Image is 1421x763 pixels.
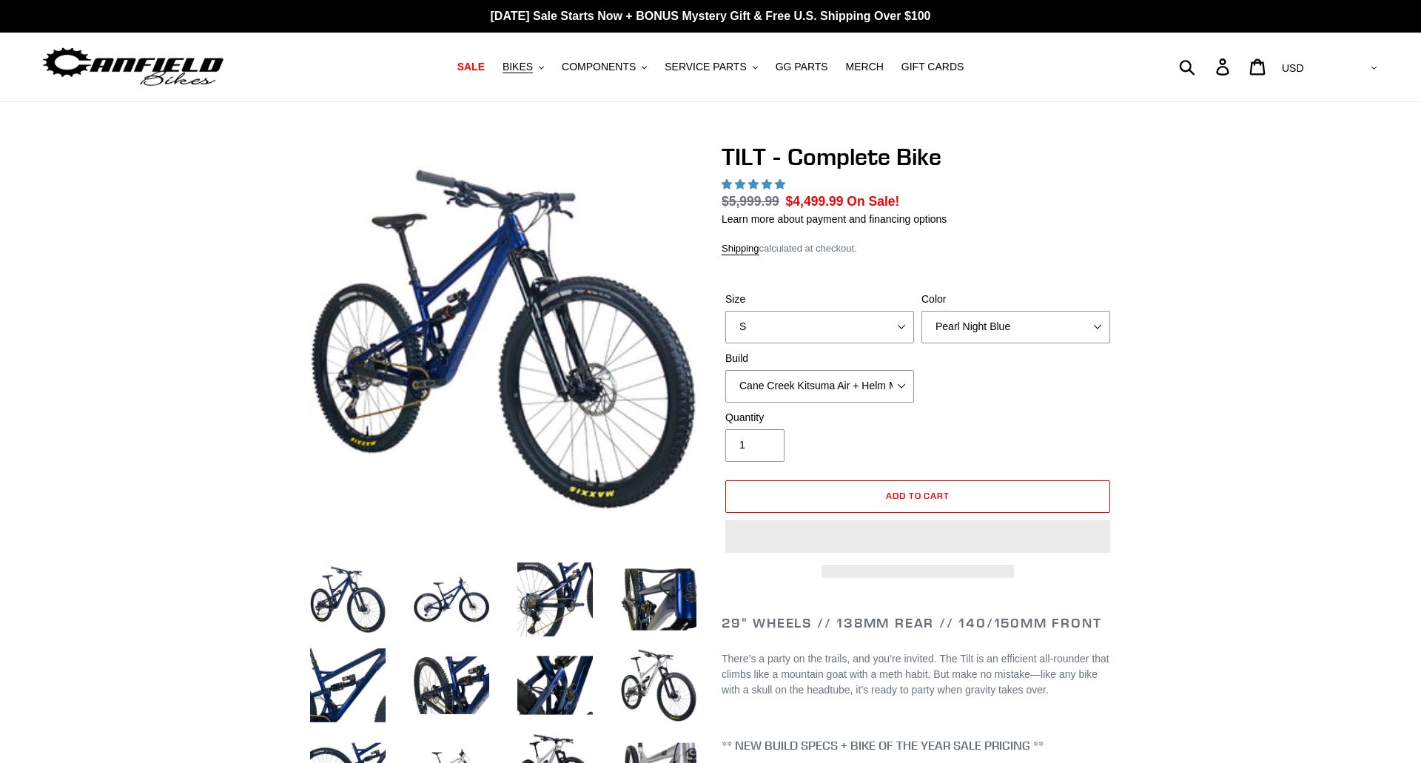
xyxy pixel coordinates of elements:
img: Load image into Gallery viewer, TILT - Complete Bike [307,645,389,726]
button: Add to cart [725,480,1110,513]
a: MERCH [839,57,891,77]
span: Add to cart [886,490,950,501]
h2: 29" Wheels // 138mm Rear // 140/150mm Front [722,615,1114,631]
button: SERVICE PARTS [657,57,765,77]
a: GG PARTS [768,57,836,77]
label: Color [921,292,1110,307]
span: On Sale! [847,192,899,211]
img: Load image into Gallery viewer, TILT - Complete Bike [618,645,699,726]
a: Learn more about payment and financing options [722,213,947,225]
span: COMPONENTS [562,61,636,73]
button: BIKES [495,57,551,77]
label: Build [725,351,914,366]
span: GIFT CARDS [901,61,964,73]
img: TILT - Complete Bike [310,146,696,532]
img: Load image into Gallery viewer, TILT - Complete Bike [307,559,389,640]
input: Search [1187,50,1225,83]
a: SALE [450,57,492,77]
img: Load image into Gallery viewer, TILT - Complete Bike [514,645,596,726]
div: calculated at checkout. [722,241,1114,256]
button: COMPONENTS [554,57,654,77]
img: Load image into Gallery viewer, TILT - Complete Bike [411,645,492,726]
label: Size [725,292,914,307]
span: $4,499.99 [786,194,844,209]
a: GIFT CARDS [894,57,972,77]
s: $5,999.99 [722,194,779,209]
h1: TILT - Complete Bike [722,143,1114,171]
span: SALE [457,61,485,73]
img: Load image into Gallery viewer, TILT - Complete Bike [618,559,699,640]
img: Load image into Gallery viewer, TILT - Complete Bike [411,559,492,640]
img: Load image into Gallery viewer, TILT - Complete Bike [514,559,596,640]
p: There’s a party on the trails, and you’re invited. The Tilt is an efficient all-rounder that clim... [722,651,1114,698]
a: Shipping [722,243,759,255]
span: SERVICE PARTS [665,61,746,73]
span: MERCH [846,61,884,73]
img: Canfield Bikes [41,44,226,90]
span: BIKES [503,61,533,73]
span: 5.00 stars [722,178,788,190]
label: Quantity [725,410,914,426]
h4: ** NEW BUILD SPECS + BIKE OF THE YEAR SALE PRICING ** [722,739,1114,753]
span: GG PARTS [776,61,828,73]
